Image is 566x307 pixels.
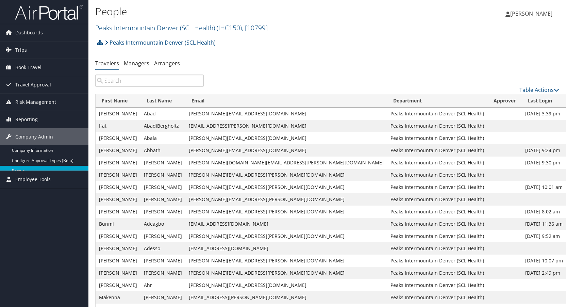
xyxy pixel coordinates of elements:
td: [PERSON_NAME] [140,230,185,242]
td: Peaks Intermountain Denver (SCL Health) [387,206,487,218]
td: Bunmi [96,218,140,230]
span: Employee Tools [15,171,51,188]
td: Peaks Intermountain Denver (SCL Health) [387,291,487,304]
td: [PERSON_NAME][EMAIL_ADDRESS][PERSON_NAME][DOMAIN_NAME] [185,267,387,279]
td: Peaks Intermountain Denver (SCL Health) [387,120,487,132]
td: [EMAIL_ADDRESS][DOMAIN_NAME] [185,242,387,255]
td: [PERSON_NAME] [96,267,140,279]
td: [PERSON_NAME] [140,169,185,181]
td: [EMAIL_ADDRESS][DOMAIN_NAME] [185,218,387,230]
td: [PERSON_NAME] [140,193,185,206]
td: Makenna [96,291,140,304]
td: [PERSON_NAME] [96,206,140,218]
td: Peaks Intermountain Denver (SCL Health) [387,132,487,144]
th: First Name: activate to sort column ascending [96,94,140,108]
td: Peaks Intermountain Denver (SCL Health) [387,279,487,291]
td: [PERSON_NAME][EMAIL_ADDRESS][PERSON_NAME][DOMAIN_NAME] [185,181,387,193]
td: [PERSON_NAME][EMAIL_ADDRESS][PERSON_NAME][DOMAIN_NAME] [185,169,387,181]
td: Abbath [140,144,185,157]
td: [EMAIL_ADDRESS][PERSON_NAME][DOMAIN_NAME] [185,120,387,132]
a: [PERSON_NAME] [505,3,559,24]
td: [PERSON_NAME][EMAIL_ADDRESS][DOMAIN_NAME] [185,144,387,157]
td: [PERSON_NAME] [96,157,140,169]
td: [PERSON_NAME] [96,181,140,193]
td: [PERSON_NAME][EMAIL_ADDRESS][DOMAIN_NAME] [185,108,387,120]
span: Dashboards [15,24,43,41]
td: [PERSON_NAME] [96,169,140,181]
td: [PERSON_NAME] [96,108,140,120]
th: Approver [487,94,522,108]
td: [PERSON_NAME][EMAIL_ADDRESS][PERSON_NAME][DOMAIN_NAME] [185,206,387,218]
td: [EMAIL_ADDRESS][PERSON_NAME][DOMAIN_NAME] [185,291,387,304]
a: Table Actions [519,86,559,94]
td: [PERSON_NAME] [140,267,185,279]
td: [PERSON_NAME] [140,181,185,193]
span: Book Travel [15,59,41,76]
img: airportal-logo.png [15,4,83,20]
span: Company Admin [15,128,53,145]
td: [PERSON_NAME] [96,242,140,255]
td: [PERSON_NAME] [96,230,140,242]
td: [PERSON_NAME] [140,157,185,169]
td: [PERSON_NAME] [140,291,185,304]
td: Peaks Intermountain Denver (SCL Health) [387,108,487,120]
span: ( IHC150 ) [217,23,242,32]
span: Trips [15,42,27,59]
span: Travel Approval [15,76,51,93]
th: Department: activate to sort column ascending [387,94,487,108]
span: [PERSON_NAME] [510,10,552,17]
td: Abad [140,108,185,120]
td: [PERSON_NAME][EMAIL_ADDRESS][DOMAIN_NAME] [185,132,387,144]
td: [PERSON_NAME][EMAIL_ADDRESS][DOMAIN_NAME] [185,279,387,291]
td: [PERSON_NAME] [96,193,140,206]
td: [PERSON_NAME] [140,255,185,267]
a: Arrangers [154,60,180,67]
td: [PERSON_NAME] [96,255,140,267]
span: Reporting [15,111,38,128]
td: [PERSON_NAME][EMAIL_ADDRESS][PERSON_NAME][DOMAIN_NAME] [185,193,387,206]
th: Last Name: activate to sort column descending [140,94,185,108]
h1: People [95,4,404,19]
td: Adesso [140,242,185,255]
td: Peaks Intermountain Denver (SCL Health) [387,169,487,181]
td: Peaks Intermountain Denver (SCL Health) [387,267,487,279]
td: Peaks Intermountain Denver (SCL Health) [387,181,487,193]
th: Email: activate to sort column ascending [185,94,387,108]
td: AbadiBergholtz [140,120,185,132]
td: [PERSON_NAME] [96,132,140,144]
a: Travelers [95,60,119,67]
span: Risk Management [15,94,56,111]
td: Adeagbo [140,218,185,230]
td: [PERSON_NAME][EMAIL_ADDRESS][PERSON_NAME][DOMAIN_NAME] [185,255,387,267]
td: Ifat [96,120,140,132]
input: Search [95,75,204,87]
span: , [ 10799 ] [242,23,268,32]
td: Peaks Intermountain Denver (SCL Health) [387,157,487,169]
td: Peaks Intermountain Denver (SCL Health) [387,255,487,267]
td: Peaks Intermountain Denver (SCL Health) [387,193,487,206]
td: [PERSON_NAME] [96,144,140,157]
td: [PERSON_NAME][DOMAIN_NAME][EMAIL_ADDRESS][PERSON_NAME][DOMAIN_NAME] [185,157,387,169]
td: [PERSON_NAME][EMAIL_ADDRESS][PERSON_NAME][DOMAIN_NAME] [185,230,387,242]
td: Peaks Intermountain Denver (SCL Health) [387,230,487,242]
td: [PERSON_NAME] [96,279,140,291]
td: Abala [140,132,185,144]
td: Peaks Intermountain Denver (SCL Health) [387,144,487,157]
td: Ahr [140,279,185,291]
a: Peaks Intermountain Denver (SCL Health) [95,23,268,32]
a: Managers [124,60,149,67]
a: Peaks Intermountain Denver (SCL Health) [105,36,216,49]
td: [PERSON_NAME] [140,206,185,218]
td: Peaks Intermountain Denver (SCL Health) [387,218,487,230]
td: Peaks Intermountain Denver (SCL Health) [387,242,487,255]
